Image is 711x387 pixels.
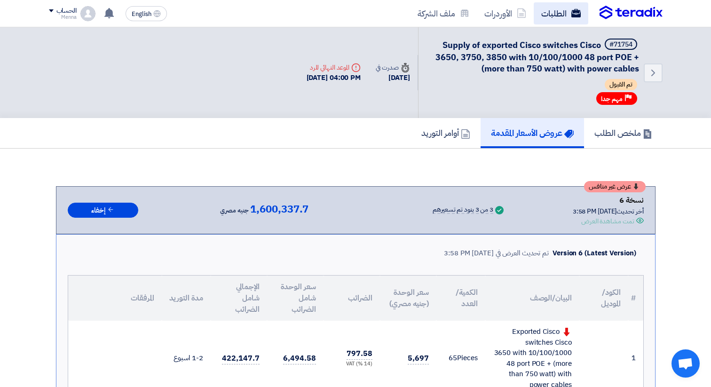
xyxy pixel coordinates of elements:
[485,276,579,321] th: البيان/الوصف
[347,348,372,360] span: 797.58
[605,79,637,90] span: تم القبول
[324,276,380,321] th: الضرائب
[408,353,429,364] span: 5,697
[307,72,361,83] div: [DATE] 04:00 PM
[68,276,162,321] th: المرفقات
[430,39,639,74] h5: Supply of exported Cisco switches Cisco 3650, 3750, 3850 with 10/100/1000 48 port POE + (more tha...
[449,353,457,363] span: 65
[600,6,663,20] img: Teradix logo
[68,203,138,218] button: إخفاء
[211,276,267,321] th: الإجمالي شامل الضرائب
[444,248,549,259] div: تم تحديث العرض في [DATE] 3:58 PM
[435,39,639,75] span: Supply of exported Cisco switches Cisco 3650, 3750, 3850 with 10/100/1000 48 port POE + (more tha...
[126,6,167,21] button: English
[579,276,628,321] th: الكود/الموديل
[594,127,652,138] h5: ملخص الطلب
[220,205,248,216] span: جنيه مصري
[49,15,77,20] div: Menna
[222,353,259,364] span: 422,147.7
[56,7,77,15] div: الحساب
[573,194,644,206] div: نسخة 6
[534,2,588,24] a: الطلبات
[162,276,211,321] th: مدة التوريد
[283,353,316,364] span: 6,494.58
[307,63,361,72] div: الموعد النهائي للرد
[421,127,470,138] h5: أوامر التوريد
[609,41,632,48] div: #71754
[132,11,151,17] span: English
[671,349,700,378] div: Open chat
[250,204,308,215] span: 1,600,337.7
[601,95,623,103] span: مهم جدا
[436,276,485,321] th: الكمية/العدد
[80,6,95,21] img: profile_test.png
[410,2,477,24] a: ملف الشركة
[573,206,644,216] div: أخر تحديث [DATE] 3:58 PM
[376,63,410,72] div: صدرت في
[411,118,481,148] a: أوامر التوريد
[376,72,410,83] div: [DATE]
[477,2,534,24] a: الأوردرات
[581,216,634,226] div: تمت مشاهدة العرض
[331,360,372,368] div: (14 %) VAT
[380,276,436,321] th: سعر الوحدة (جنيه مصري)
[491,127,574,138] h5: عروض الأسعار المقدمة
[267,276,324,321] th: سعر الوحدة شامل الضرائب
[433,206,493,214] div: 3 من 3 بنود تم تسعيرهم
[589,183,631,190] span: عرض غير منافس
[553,248,636,259] div: Version 6 (Latest Version)
[628,276,643,321] th: #
[481,118,584,148] a: عروض الأسعار المقدمة
[584,118,663,148] a: ملخص الطلب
